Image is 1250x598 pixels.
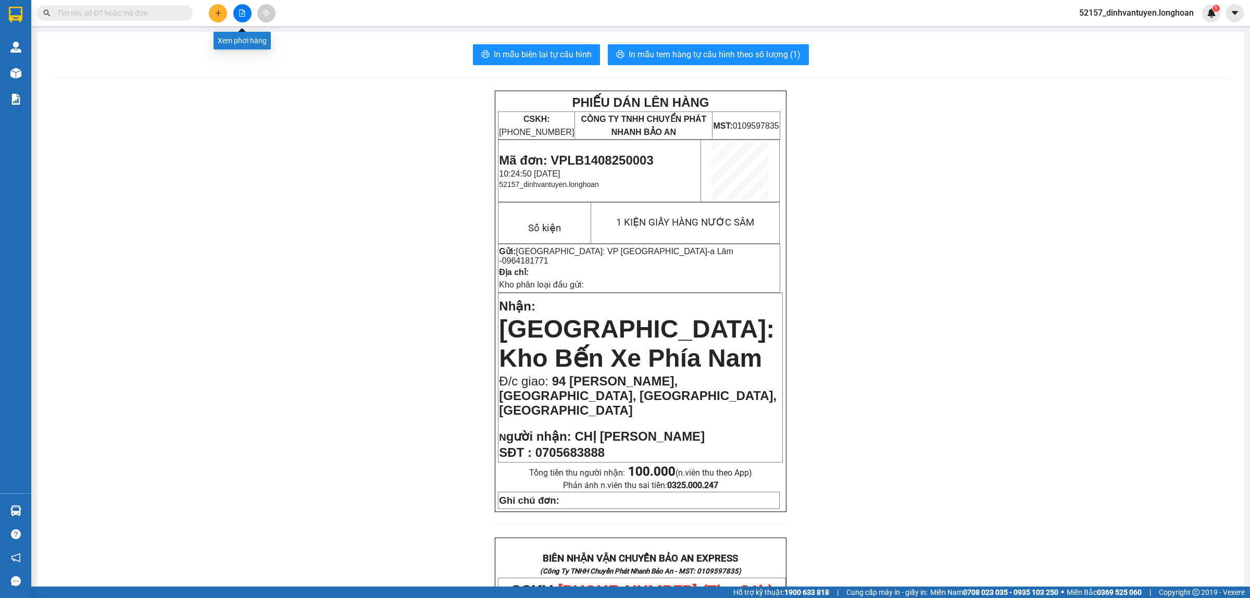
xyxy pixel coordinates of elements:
[516,247,707,256] span: [GEOGRAPHIC_DATA]: VP [GEOGRAPHIC_DATA]
[11,529,21,539] span: question-circle
[1230,8,1240,18] span: caret-down
[572,95,709,109] strong: PHIẾU DÁN LÊN HÀNG
[608,44,809,65] button: printerIn mẫu tem hàng tự cấu hình theo số lượng (1)
[502,256,548,265] span: 0964181771
[540,567,741,575] strong: (Công Ty TNHH Chuyển Phát Nhanh Bảo An - MST: 0109597835)
[499,315,774,372] span: [GEOGRAPHIC_DATA]: Kho Bến Xe Phía Nam
[10,42,21,53] img: warehouse-icon
[733,587,829,598] span: Hỗ trợ kỹ thuật:
[506,429,571,443] span: gười nhận:
[535,445,605,459] span: 0705683888
[215,9,222,17] span: plus
[499,247,516,256] strong: Gửi:
[1067,587,1142,598] span: Miền Bắc
[1214,5,1218,12] span: 1
[214,32,271,49] div: Xem phơi hàng
[930,587,1058,598] span: Miền Nam
[499,247,733,265] span: -
[209,4,227,22] button: plus
[963,588,1058,596] strong: 0708 023 035 - 0935 103 250
[581,115,706,136] span: CÔNG TY TNHH CHUYỂN PHÁT NHANH BẢO AN
[543,553,738,564] strong: BIÊN NHẬN VẬN CHUYỂN BẢO AN EXPRESS
[499,280,584,289] span: Kho phân loại đầu gửi:
[239,9,246,17] span: file-add
[1207,8,1216,18] img: icon-new-feature
[1071,6,1202,19] span: 52157_dinhvantuyen.longhoan
[628,464,676,479] strong: 100.000
[1226,4,1244,22] button: caret-down
[499,180,599,189] span: 52157_dinhvantuyen.longhoan
[616,217,754,228] span: 1 KIỆN GIẤY HÀNG NƯỚC SÂM
[616,50,624,60] span: printer
[10,68,21,79] img: warehouse-icon
[11,576,21,586] span: message
[667,480,718,490] strong: 0325.000.247
[1097,588,1142,596] strong: 0369 525 060
[628,468,752,478] span: (n.viên thu theo App)
[499,374,777,417] span: 94 [PERSON_NAME], [GEOGRAPHIC_DATA], [GEOGRAPHIC_DATA], [GEOGRAPHIC_DATA]
[528,222,561,234] span: Số kiện
[1192,589,1199,596] span: copyright
[262,9,270,17] span: aim
[10,94,21,105] img: solution-icon
[57,7,180,19] input: Tìm tên, số ĐT hoặc mã đơn
[574,429,705,443] span: CHỊ [PERSON_NAME]
[257,4,276,22] button: aim
[846,587,928,598] span: Cung cấp máy in - giấy in:
[499,495,559,506] strong: Ghi chú đơn:
[499,153,653,167] span: Mã đơn: VPLB1408250003
[10,505,21,516] img: warehouse-icon
[499,268,529,277] strong: Địa chỉ:
[784,588,829,596] strong: 1900 633 818
[11,553,21,563] span: notification
[523,115,550,123] strong: CSKH:
[837,587,839,598] span: |
[499,247,733,265] span: a Lâm -
[1212,5,1220,12] sup: 1
[499,169,560,178] span: 10:24:50 [DATE]
[481,50,490,60] span: printer
[43,9,51,17] span: search
[499,115,574,136] span: [PHONE_NUMBER]
[1149,587,1151,598] span: |
[499,432,571,443] strong: N
[529,468,752,478] span: Tổng tiền thu người nhận:
[1061,590,1064,594] span: ⚪️
[499,445,532,459] strong: SĐT :
[563,480,718,490] span: Phản ánh n.viên thu sai tiền:
[713,121,732,130] strong: MST:
[473,44,600,65] button: printerIn mẫu biên lai tự cấu hình
[9,7,22,22] img: logo-vxr
[629,48,801,61] span: In mẫu tem hàng tự cấu hình theo số lượng (1)
[233,4,252,22] button: file-add
[499,299,535,313] span: Nhận:
[713,121,779,130] span: 0109597835
[499,374,552,388] span: Đ/c giao:
[494,48,592,61] span: In mẫu biên lai tự cấu hình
